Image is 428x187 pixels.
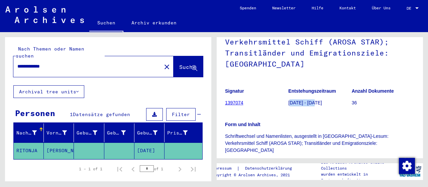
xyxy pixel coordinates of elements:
[160,60,174,73] button: Clear
[14,143,44,159] mat-cell: RITONJA
[89,15,123,32] a: Suchen
[13,85,84,98] button: Archival tree units
[44,143,74,159] mat-cell: [PERSON_NAME]
[210,165,237,172] a: Impressum
[399,158,415,174] img: Zustimmung ändern
[44,123,74,142] mat-header-cell: Vorname
[73,111,130,117] span: Datensätze gefunden
[140,166,173,172] div: of 1
[173,162,187,176] button: Next page
[167,129,188,136] div: Prisoner #
[352,88,394,94] b: Anzahl Dokumente
[165,123,202,142] mat-header-cell: Prisoner #
[46,129,67,136] div: Vorname
[398,163,423,180] img: yv_logo.png
[15,107,55,119] div: Personen
[167,127,196,138] div: Prisoner #
[288,88,336,94] b: Entstehungszeitraum
[166,108,196,121] button: Filter
[79,166,102,172] div: 1 – 1 of 1
[134,123,165,142] mat-header-cell: Geburtsdatum
[225,4,415,78] h1: Schriftwechsel und Namenlisten, ausgestellt in [GEOGRAPHIC_DATA]-Lesum: Verkehrsmittel Schiff (AR...
[74,123,104,142] mat-header-cell: Geburtsname
[77,129,97,136] div: Geburtsname
[16,127,45,138] div: Nachname
[107,127,134,138] div: Geburt‏
[137,129,157,136] div: Geburtsdatum
[225,88,244,94] b: Signatur
[123,15,185,31] a: Archiv erkunden
[210,172,300,178] p: Copyright © Arolsen Archives, 2021
[14,123,44,142] mat-header-cell: Nachname
[134,143,165,159] mat-cell: [DATE]
[16,129,37,136] div: Nachname
[126,162,140,176] button: Previous page
[172,111,190,117] span: Filter
[399,158,415,174] div: Zustimmung ändern
[163,63,171,71] mat-icon: close
[225,122,260,127] b: Form und Inhalt
[187,162,200,176] button: Last page
[288,99,351,106] p: [DATE] - [DATE]
[46,127,75,138] div: Vorname
[225,133,415,154] p: Schriftwechsel und Namenlisten, ausgestellt in [GEOGRAPHIC_DATA]-Lesum: Verkehrsmittel Schiff (AR...
[321,159,397,171] p: Die Arolsen Archives Online-Collections
[77,127,105,138] div: Geburtsname
[321,171,397,183] p: wurden entwickelt in Partnerschaft mit
[16,46,84,59] mat-label: Nach Themen oder Namen suchen
[174,56,203,77] button: Suche
[240,165,300,172] a: Datenschutzerklärung
[107,129,126,136] div: Geburt‏
[104,123,134,142] mat-header-cell: Geburt‏
[5,6,84,23] img: Arolsen_neg.svg
[70,111,73,117] span: 1
[179,64,196,70] span: Suche
[137,127,166,138] div: Geburtsdatum
[225,100,243,105] a: 1397074
[407,6,414,11] span: DE
[210,165,300,172] div: |
[352,99,415,106] p: 36
[113,162,126,176] button: First page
